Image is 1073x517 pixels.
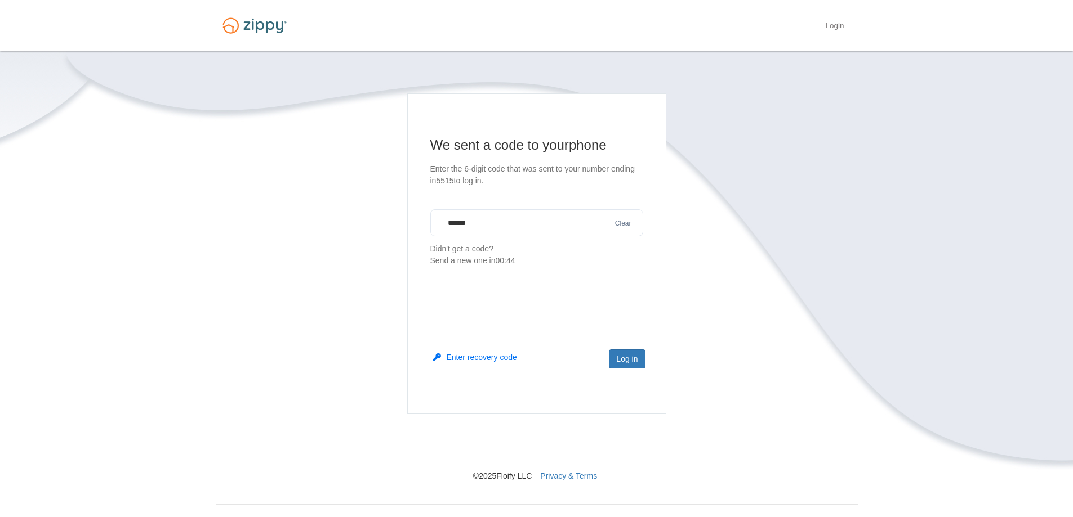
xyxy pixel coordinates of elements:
[430,163,643,187] p: Enter the 6-digit code that was sent to your number ending in 5515 to log in.
[825,21,844,33] a: Login
[433,352,517,363] button: Enter recovery code
[612,218,635,229] button: Clear
[430,243,643,267] p: Didn't get a code?
[609,349,645,368] button: Log in
[216,12,293,39] img: Logo
[430,136,643,154] h1: We sent a code to your phone
[430,255,643,267] div: Send a new one in 00:44
[540,471,597,480] a: Privacy & Terms
[216,414,858,482] nav: © 2025 Floify LLC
